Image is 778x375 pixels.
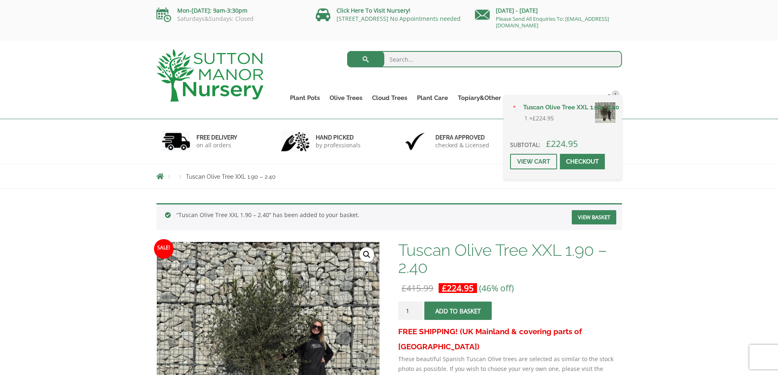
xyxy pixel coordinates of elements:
[424,302,492,320] button: Add to basket
[435,134,489,141] h6: Defra approved
[156,6,303,16] p: Mon-[DATE]: 9am-3:30pm
[533,114,536,122] span: £
[506,92,534,104] a: About
[285,92,325,104] a: Plant Pots
[401,131,429,152] img: 3.jpg
[453,92,506,104] a: Topiary&Other
[186,173,276,180] span: Tuscan Olive Tree XXL 1.90 – 2.40
[196,134,237,141] h6: FREE DELIVERY
[281,131,310,152] img: 2.jpg
[347,51,622,67] input: Search...
[510,103,519,112] a: Remove Tuscan Olive Tree XXL 1.90 - 2.40 from basket
[316,134,361,141] h6: hand picked
[156,203,622,230] div: “Tuscan Olive Tree XXL 1.90 – 2.40” has been added to your basket.
[325,92,367,104] a: Olive Trees
[510,154,557,169] a: View cart
[601,92,622,104] a: 1
[518,101,615,113] a: Tuscan Olive Tree XXL 1.90 - 2.40
[442,282,474,294] bdi: 224.95
[398,302,423,320] input: Product quantity
[546,138,551,149] span: £
[595,102,615,123] img: Tuscan Olive Tree XXL 1.90 - 2.40
[337,15,461,22] a: [STREET_ADDRESS] No Appointments needed
[154,239,174,259] span: Sale!
[572,210,616,224] a: View basket
[398,324,622,354] h3: FREE SHIPPING! (UK Mainland & covering parts of [GEOGRAPHIC_DATA])
[546,138,578,149] bdi: 224.95
[475,6,622,16] p: [DATE] - [DATE]
[479,282,514,294] span: (46% off)
[412,92,453,104] a: Plant Care
[316,141,361,149] p: by professionals
[337,7,410,14] a: Click Here To Visit Nursery!
[534,92,568,104] a: Delivery
[442,282,447,294] span: £
[156,173,622,180] nav: Breadcrumbs
[398,242,622,276] h1: Tuscan Olive Tree XXL 1.90 – 2.40
[401,282,433,294] bdi: 415.99
[435,141,489,149] p: checked & Licensed
[156,49,263,102] img: logo
[533,114,554,122] bdi: 224.95
[359,247,374,262] a: View full-screen image gallery
[560,154,605,169] a: Checkout
[568,92,601,104] a: Contact
[196,141,237,149] p: on all orders
[367,92,412,104] a: Cloud Trees
[162,131,190,152] img: 1.jpg
[510,141,540,149] strong: Subtotal:
[401,282,406,294] span: £
[524,113,554,123] span: 1 ×
[156,16,303,22] p: Saturdays&Sundays: Closed
[496,15,609,29] a: Please Send All Enquiries To: [EMAIL_ADDRESS][DOMAIN_NAME]
[611,90,620,98] span: 1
